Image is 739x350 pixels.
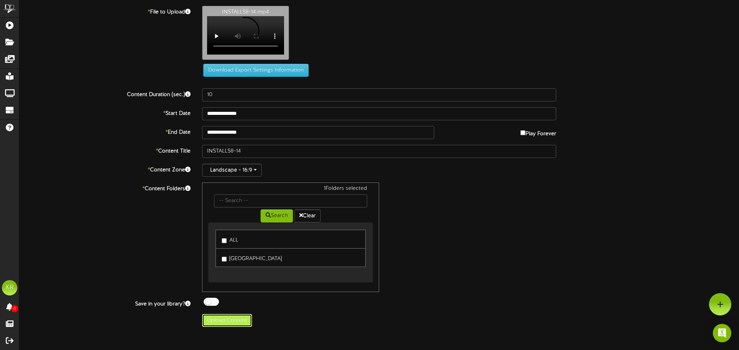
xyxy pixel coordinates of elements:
[199,67,309,73] a: Download Export Settings Information
[207,16,284,55] video: Your browser does not support HTML5 video.
[13,107,196,118] label: Start Date
[222,257,227,262] input: [GEOGRAPHIC_DATA]
[222,234,238,244] label: ALL
[203,64,309,77] button: Download Export Settings Information
[520,130,525,135] input: Play Forever
[13,126,196,136] label: End Date
[202,314,252,327] button: Upload Content
[713,324,731,342] div: Open Intercom Messenger
[13,298,196,308] label: Save in your library?
[294,209,321,222] button: Clear
[13,88,196,99] label: Content Duration (sec.)
[222,238,227,243] input: ALL
[11,305,18,312] span: 0
[261,209,293,222] button: Search
[13,182,196,193] label: Content Folders
[13,145,196,155] label: Content Title
[208,185,373,194] div: 1 Folders selected
[202,145,556,158] input: Title of this Content
[13,6,196,16] label: File to Upload
[202,164,262,177] button: Landscape - 16:9
[214,194,367,207] input: -- Search --
[520,126,556,138] label: Play Forever
[2,280,17,295] div: KR
[13,164,196,174] label: Content Zone
[222,252,282,263] label: [GEOGRAPHIC_DATA]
